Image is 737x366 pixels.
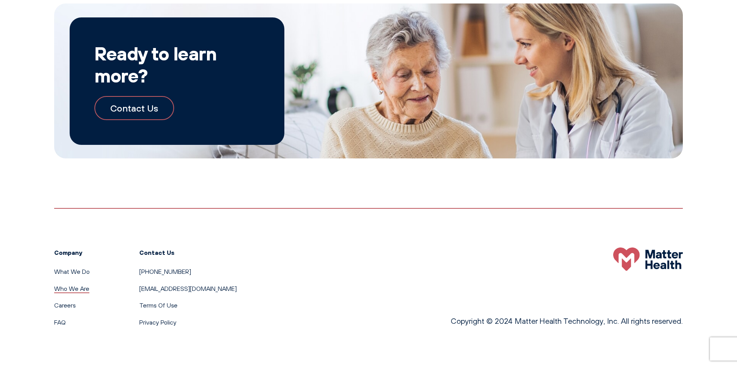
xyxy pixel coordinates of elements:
a: Who We Are [54,285,89,292]
a: What We Do [54,268,90,275]
a: [EMAIL_ADDRESS][DOMAIN_NAME] [139,285,237,292]
a: FAQ [54,318,66,326]
p: Copyright © 2024 Matter Health Technology, Inc. All rights reserved. [451,315,683,327]
h3: Contact Us [139,247,237,258]
a: Privacy Policy [139,318,176,326]
a: Terms Of Use [139,301,178,309]
a: [PHONE_NUMBER] [139,268,191,275]
h3: Company [54,247,90,258]
h2: Ready to learn more? [94,42,260,87]
a: Contact Us [94,96,174,120]
a: Careers [54,301,76,309]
